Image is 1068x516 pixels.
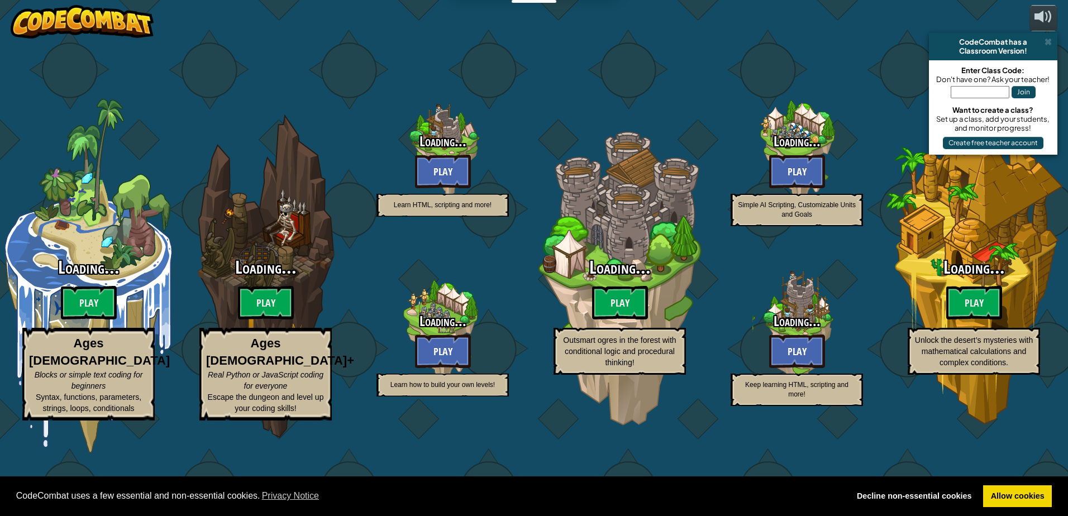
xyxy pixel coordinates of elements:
[933,37,1053,46] div: CodeCombat has a
[849,485,979,508] a: deny cookies
[235,255,297,279] span: Loading...
[415,155,471,188] button: Play
[206,336,354,367] strong: Ages [DEMOGRAPHIC_DATA]+
[885,99,1062,453] div: Complete previous world to unlock
[177,99,354,453] div: Complete previous world to unlock
[419,132,466,151] span: Loading...
[390,381,495,389] span: Learn how to build your own levels!
[58,255,120,279] span: Loading...
[935,66,1052,75] div: Enter Class Code:
[354,243,531,420] div: Complete previous world to unlock
[933,46,1053,55] div: Classroom Version!
[592,286,648,319] btn: Play
[774,312,821,331] span: Loading...
[36,393,141,413] span: Syntax, functions, parameters, strings, loops, conditionals
[946,286,1002,319] btn: Play
[35,370,143,390] span: Blocks or simple text coding for beginners
[935,75,1052,84] div: Don't have one? Ask your teacher!
[1012,86,1036,98] button: Join
[943,137,1043,149] button: Create free teacher account
[16,488,841,504] span: CodeCombat uses a few essential and non-essential cookies.
[415,335,471,368] button: Play
[29,336,170,367] strong: Ages [DEMOGRAPHIC_DATA]
[774,132,821,151] span: Loading...
[394,201,492,209] span: Learn HTML, scripting and more!
[935,114,1052,132] div: Set up a class, add your students, and monitor progress!
[738,201,856,218] span: Simple AI Scripting, Customizable Units and Goals
[943,255,1005,279] span: Loading...
[708,243,885,420] div: Complete previous world to unlock
[589,255,651,279] span: Loading...
[769,155,825,188] button: Play
[708,63,885,240] div: Complete previous world to unlock
[61,286,117,319] btn: Play
[208,393,324,413] span: Escape the dungeon and level up your coding skills!
[238,286,294,319] btn: Play
[354,63,531,240] div: Complete previous world to unlock
[563,336,676,367] span: Outsmart ogres in the forest with conditional logic and procedural thinking!
[983,485,1052,508] a: allow cookies
[915,336,1033,367] span: Unlock the desert’s mysteries with mathematical calculations and complex conditions.
[769,335,825,368] button: Play
[1029,5,1057,31] button: Adjust volume
[11,5,154,39] img: CodeCombat - Learn how to code by playing a game
[531,99,708,453] div: Complete previous world to unlock
[745,381,848,398] span: Keep learning HTML, scripting and more!
[935,106,1052,114] div: Want to create a class?
[260,488,321,504] a: learn more about cookies
[208,370,323,390] span: Real Python or JavaScript coding for everyone
[419,312,466,331] span: Loading...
